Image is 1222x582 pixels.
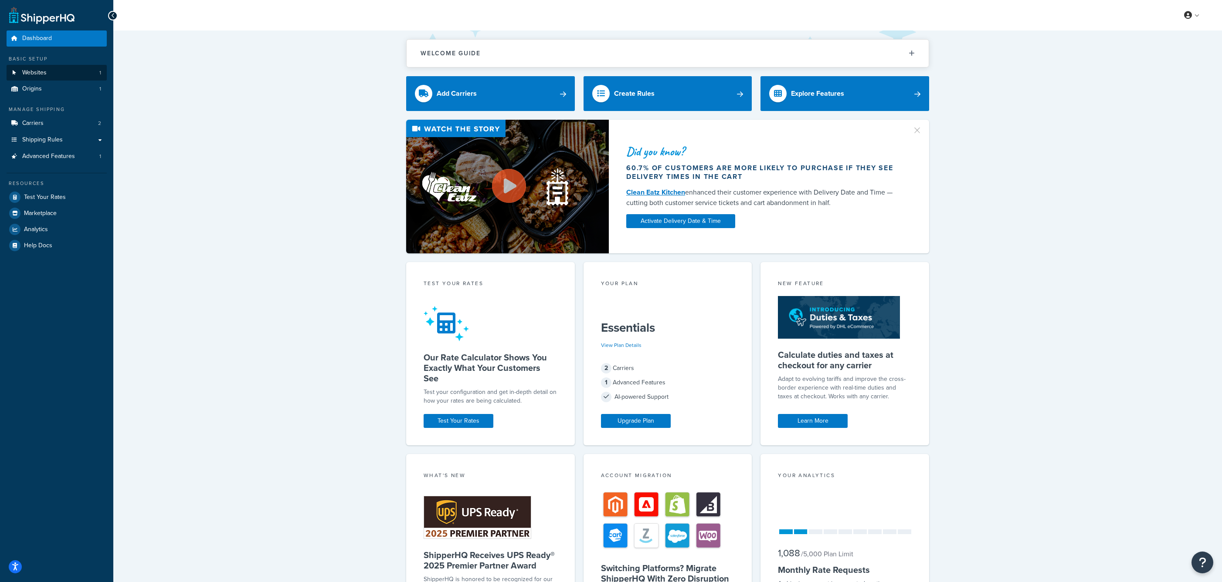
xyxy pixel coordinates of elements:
[22,153,75,160] span: Advanced Features
[1191,552,1213,573] button: Open Resource Center
[22,35,52,42] span: Dashboard
[778,279,912,289] div: New Feature
[601,363,611,373] span: 2
[778,565,912,575] h5: Monthly Rate Requests
[7,30,107,47] a: Dashboard
[22,85,42,93] span: Origins
[98,120,101,127] span: 2
[424,279,557,289] div: Test your rates
[7,65,107,81] li: Websites
[7,148,107,165] li: Advanced Features
[760,76,929,111] a: Explore Features
[7,148,107,165] a: Advanced Features1
[24,210,57,217] span: Marketplace
[7,222,107,237] a: Analytics
[601,341,642,349] a: View Plan Details
[24,226,48,233] span: Analytics
[778,375,912,401] p: Adapt to evolving tariffs and improve the cross-border experience with real-time duties and taxes...
[437,87,477,100] div: Add Carriers
[601,391,735,403] div: AI-powered Support
[601,279,735,289] div: Your Plan
[601,414,671,428] a: Upgrade Plan
[421,50,481,57] h2: Welcome Guide
[601,377,611,388] span: 1
[7,65,107,81] a: Websites1
[406,120,609,253] img: Video thumbnail
[7,180,107,187] div: Resources
[7,189,107,205] a: Test Your Rates
[7,106,107,113] div: Manage Shipping
[424,414,493,428] a: Test Your Rates
[778,546,800,560] span: 1,088
[7,238,107,253] a: Help Docs
[601,377,735,389] div: Advanced Features
[24,242,52,249] span: Help Docs
[626,214,735,228] a: Activate Delivery Date & Time
[22,136,63,144] span: Shipping Rules
[778,471,912,481] div: Your Analytics
[584,76,752,111] a: Create Rules
[601,362,735,374] div: Carriers
[626,187,685,197] a: Clean Eatz Kitchen
[626,187,902,208] div: enhanced their customer experience with Delivery Date and Time — cutting both customer service ti...
[99,85,101,93] span: 1
[778,350,912,370] h5: Calculate duties and taxes at checkout for any carrier
[22,69,47,77] span: Websites
[424,471,557,481] div: What's New
[99,69,101,77] span: 1
[406,76,575,111] a: Add Carriers
[626,145,902,158] div: Did you know?
[614,87,655,100] div: Create Rules
[801,549,853,559] small: / 5,000 Plan Limit
[7,81,107,97] li: Origins
[7,55,107,63] div: Basic Setup
[7,115,107,131] li: Carriers
[7,205,107,221] a: Marketplace
[791,87,844,100] div: Explore Features
[424,352,557,384] h5: Our Rate Calculator Shows You Exactly What Your Customers See
[22,120,44,127] span: Carriers
[626,164,902,181] div: 60.7% of customers are more likely to purchase if they see delivery times in the cart
[99,153,101,160] span: 1
[7,81,107,97] a: Origins1
[601,321,735,335] h5: Essentials
[424,550,557,571] h5: ShipperHQ Receives UPS Ready® 2025 Premier Partner Award
[601,471,735,481] div: Account Migration
[424,388,557,405] div: Test your configuration and get in-depth detail on how your rates are being calculated.
[7,132,107,148] a: Shipping Rules
[7,115,107,131] a: Carriers2
[24,194,66,201] span: Test Your Rates
[778,414,848,428] a: Learn More
[407,40,929,67] button: Welcome Guide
